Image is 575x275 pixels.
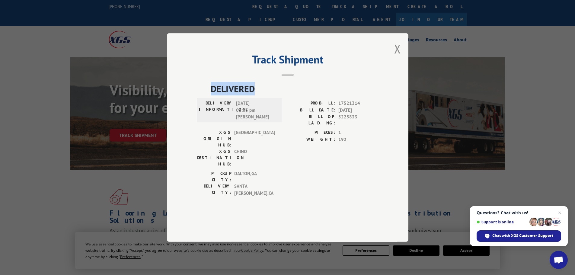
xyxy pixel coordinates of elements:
[236,100,277,120] span: [DATE] 01:03 pm [PERSON_NAME]
[556,209,563,216] span: Close chat
[477,210,561,215] span: Questions? Chat with us!
[338,100,378,107] span: 17521314
[288,100,335,107] label: PROBILL:
[197,129,231,148] label: XGS ORIGIN HUB:
[197,183,231,197] label: DELIVERY CITY:
[199,100,233,120] label: DELIVERY INFORMATION:
[338,129,378,136] span: 1
[477,230,561,242] div: Chat with XGS Customer Support
[550,251,568,269] div: Open chat
[288,129,335,136] label: PIECES:
[492,233,553,238] span: Chat with XGS Customer Support
[288,107,335,114] label: BILL DATE:
[211,82,378,95] span: DELIVERED
[197,148,231,167] label: XGS DESTINATION HUB:
[288,136,335,143] label: WEIGHT:
[338,107,378,114] span: [DATE]
[288,114,335,126] label: BILL OF LADING:
[197,55,378,67] h2: Track Shipment
[234,148,275,167] span: CHINO
[394,41,401,57] button: Close modal
[234,183,275,197] span: SANTA [PERSON_NAME] , CA
[338,114,378,126] span: 5225833
[338,136,378,143] span: 192
[197,170,231,183] label: PICKUP CITY:
[234,129,275,148] span: [GEOGRAPHIC_DATA]
[234,170,275,183] span: DALTON , GA
[477,220,527,224] span: Support is online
